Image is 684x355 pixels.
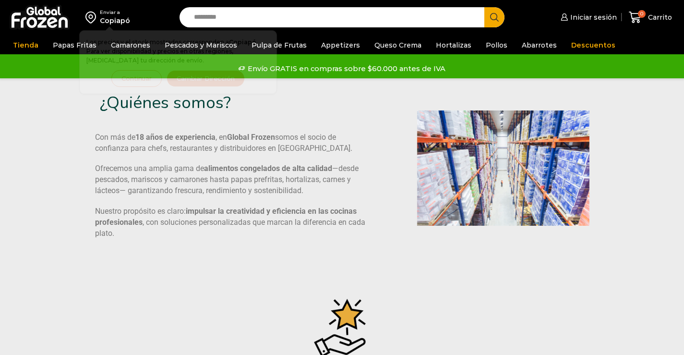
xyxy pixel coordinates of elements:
div: Enviar a [100,9,130,16]
b: 18 años de experiencia [135,133,216,142]
a: Hortalizas [431,36,476,54]
p: Los precios y el stock mostrados corresponden a . Para ver disponibilidad y precios en otras regi... [86,37,270,65]
b: impulsar la creatividad y eficiencia en las cocinas profesionales [95,207,357,227]
h3: ¿Quiénes somos? [100,93,332,113]
a: Appetizers [316,36,365,54]
strong: Copiapó [229,38,256,46]
p: Nuestro propósito es claro: , con soluciones personalizadas que marcan la diferencia en cada plato. [95,206,368,239]
button: Search button [484,7,504,27]
p: Ofrecemos una amplia gama de —desde pescados, mariscos y camarones hasta papas prefritas, hortali... [95,163,368,196]
p: Con más de , en somos el socio de confianza para chefs, restaurantes y distribuidores en [GEOGRAP... [95,132,368,154]
a: Pollos [481,36,512,54]
img: address-field-icon.svg [85,9,100,25]
a: Descuentos [566,36,620,54]
a: Iniciar sesión [558,8,617,27]
div: Copiapó [100,16,130,25]
a: Papas Fritas [48,36,101,54]
button: Cambiar Dirección [167,70,245,87]
a: Tienda [8,36,43,54]
span: Carrito [646,12,672,22]
button: Continuar [111,70,162,87]
a: 0 Carrito [626,6,674,29]
b: alimentos congelados de alta calidad [204,164,332,173]
a: Abarrotes [517,36,562,54]
span: 0 [638,10,646,18]
a: Queso Crema [370,36,426,54]
a: Pulpa de Frutas [247,36,312,54]
span: Iniciar sesión [568,12,617,22]
b: Global Frozen [227,133,275,142]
